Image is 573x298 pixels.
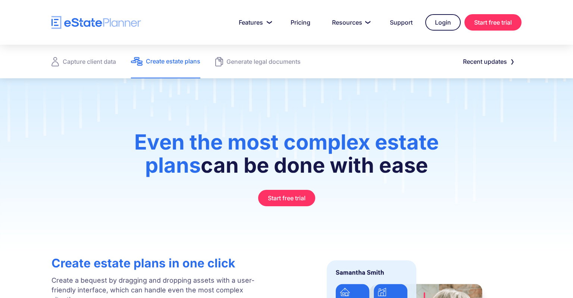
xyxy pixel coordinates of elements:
[381,15,422,30] a: Support
[131,45,200,78] a: Create estate plans
[463,56,507,67] div: Recent updates
[464,14,522,31] a: Start free trial
[51,16,141,29] a: home
[134,129,439,178] span: Even the most complex estate plans
[258,190,315,206] a: Start free trial
[126,131,447,184] h1: can be done with ease
[226,56,301,67] div: Generate legal documents
[146,56,200,66] div: Create estate plans
[425,14,461,31] a: Login
[51,45,116,78] a: Capture client data
[215,45,301,78] a: Generate legal documents
[454,54,522,69] a: Recent updates
[230,15,278,30] a: Features
[323,15,377,30] a: Resources
[51,256,235,270] strong: Create estate plans in one click
[282,15,319,30] a: Pricing
[63,56,116,67] div: Capture client data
